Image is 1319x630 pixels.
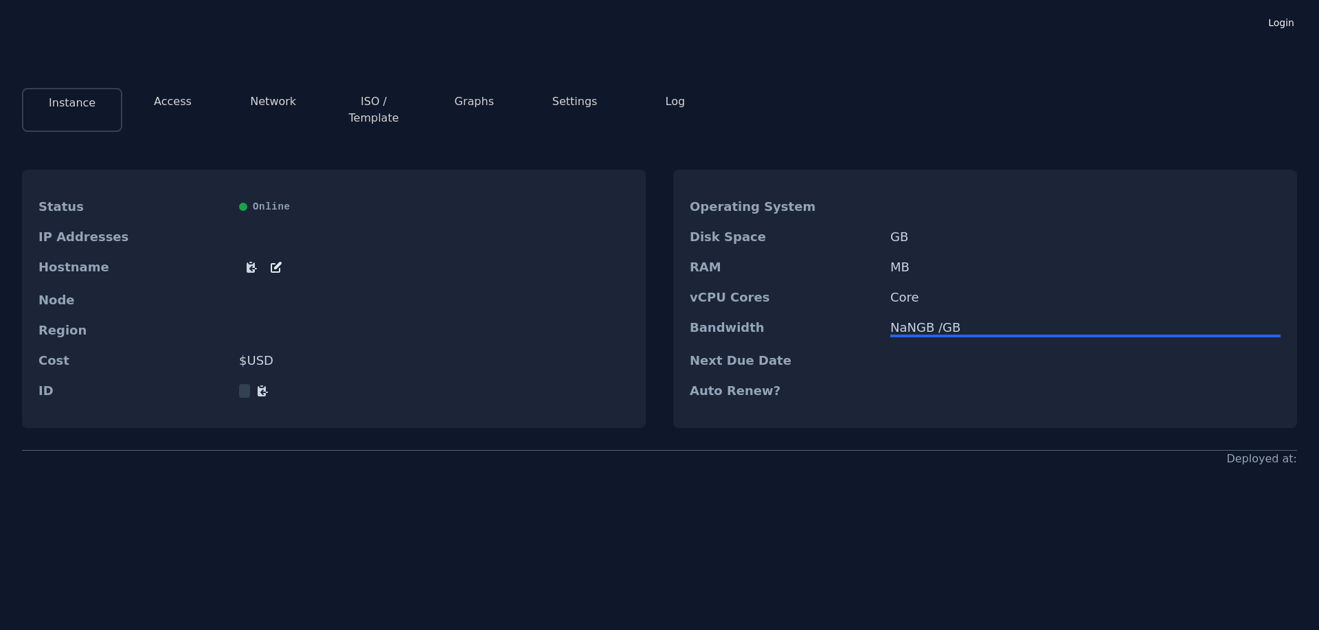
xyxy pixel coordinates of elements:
dt: Next Due Date [690,354,879,368]
dt: Operating System [690,200,879,214]
dd: $ USD [239,354,629,368]
dt: Region [38,324,228,337]
dt: IP Addresses [38,230,228,244]
dt: RAM [690,260,879,274]
dt: Cost [38,354,228,368]
button: Access [154,93,192,110]
dt: Status [38,200,228,214]
button: ISO / Template [335,93,413,126]
dt: Bandwidth [690,321,879,337]
button: Instance [49,95,95,111]
dt: Disk Space [690,230,879,244]
button: Log [666,93,686,110]
button: Settings [552,93,598,110]
div: NaN GB / GB [890,321,1281,335]
div: Online [239,200,629,214]
dd: Core [890,291,1281,304]
dd: GB [890,230,1281,244]
button: Network [250,93,296,110]
dt: Auto Renew? [690,384,879,398]
dt: Hostname [38,260,228,277]
button: Graphs [455,93,494,110]
dt: Node [38,293,228,307]
a: Login [1265,13,1297,30]
dd: MB [890,260,1281,274]
img: Logo [22,12,121,32]
dt: vCPU Cores [690,291,879,304]
div: Deployed at: [1226,451,1297,467]
dt: ID [38,384,228,398]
